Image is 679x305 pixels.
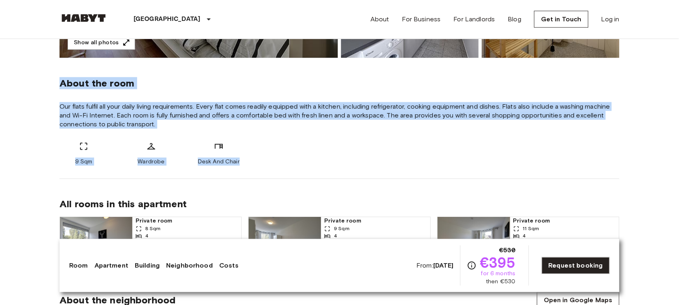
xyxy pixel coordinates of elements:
[145,225,161,233] span: 8 Sqm
[69,261,88,270] a: Room
[145,233,148,240] span: 4
[370,14,389,24] a: About
[437,217,619,266] a: Marketing picture of unit DE-09-019-01MPrevious imagePrevious imagePrivate room11 Sqm43rd FloorUn...
[60,102,619,129] span: Our flats fulfil all your daily living requirements. Every flat comes readily equipped with a kit...
[486,278,515,286] span: then €530
[60,14,108,22] img: Habyt
[402,14,441,24] a: For Business
[542,257,610,274] a: Request booking
[68,35,135,50] button: Show all photos
[523,225,539,233] span: 11 Sqm
[513,217,616,225] span: Private room
[454,14,495,24] a: For Landlords
[136,217,238,225] span: Private room
[249,217,321,266] img: Marketing picture of unit DE-09-019-04M
[499,245,516,255] span: €530
[523,233,526,240] span: 4
[416,261,454,270] span: From:
[75,158,93,166] span: 9 Sqm
[480,255,516,270] span: €395
[60,217,242,266] a: Marketing picture of unit DE-09-019-02MPrevious imagePrevious imagePrivate room8 Sqm43rd FloorFro...
[60,198,619,210] span: All rooms in this apartment
[134,14,201,24] p: [GEOGRAPHIC_DATA]
[324,217,427,225] span: Private room
[601,14,619,24] a: Log in
[433,262,454,269] b: [DATE]
[60,77,619,89] span: About the room
[219,261,239,270] a: Costs
[138,158,165,166] span: Wardrobe
[534,11,588,28] a: Get in Touch
[248,217,430,266] a: Marketing picture of unit DE-09-019-04MPrevious imagePrevious imagePrivate room9 Sqm43rd FloorUna...
[135,261,160,270] a: Building
[481,270,516,278] span: for 6 months
[467,261,477,270] svg: Check cost overview for full price breakdown. Please note that discounts apply to new joiners onl...
[438,217,510,266] img: Marketing picture of unit DE-09-019-01M
[508,14,522,24] a: Blog
[60,217,132,266] img: Marketing picture of unit DE-09-019-02M
[334,225,350,233] span: 9 Sqm
[95,261,128,270] a: Apartment
[334,233,337,240] span: 4
[198,158,240,166] span: Desk And Chair
[166,261,213,270] a: Neighborhood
